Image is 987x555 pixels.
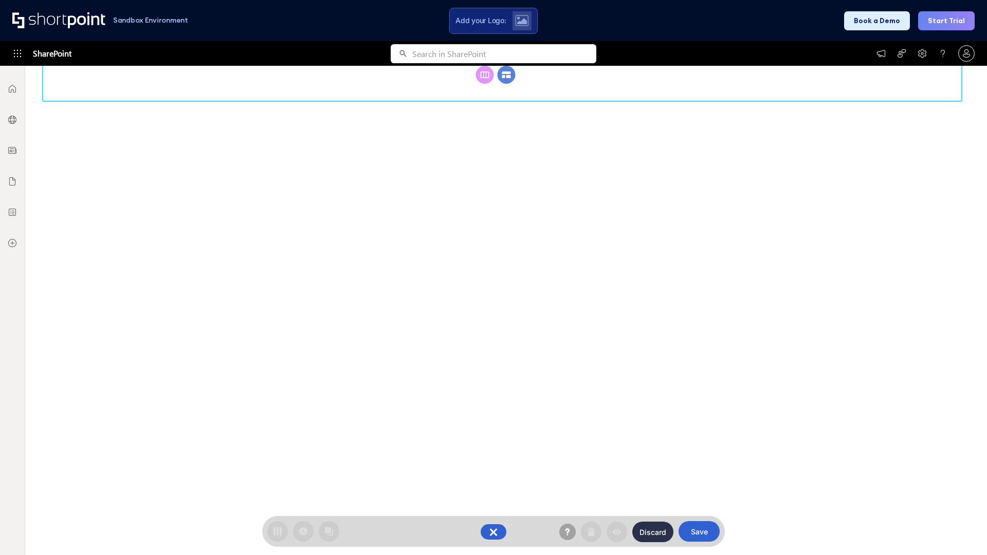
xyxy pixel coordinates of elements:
iframe: Chat Widget [936,506,987,555]
button: Save [679,521,720,542]
input: Search in SharePoint [412,44,596,63]
button: Book a Demo [844,11,910,30]
button: Start Trial [918,11,975,30]
img: Upload logo [515,15,528,26]
button: Discard [632,522,673,542]
h1: Sandbox Environment [113,17,188,23]
span: Add your Logo: [455,16,506,25]
span: SharePoint [33,41,71,66]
